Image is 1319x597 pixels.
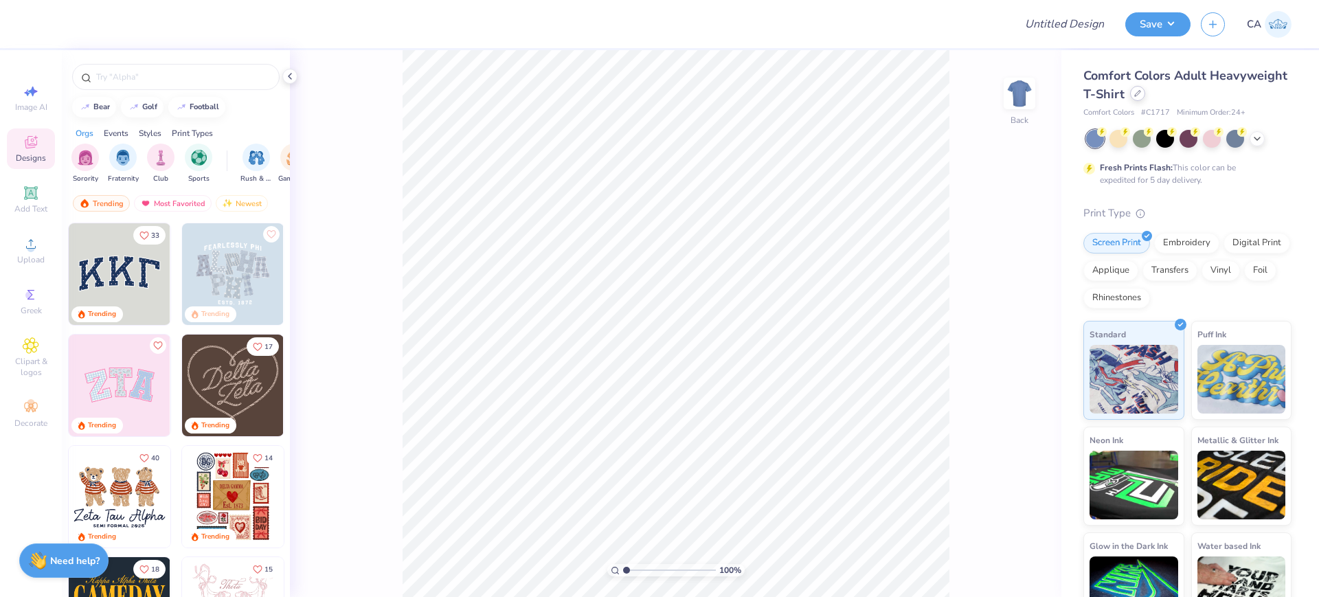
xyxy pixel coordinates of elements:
[88,420,116,431] div: Trending
[1197,539,1261,553] span: Water based Ink
[150,337,166,354] button: Like
[95,70,271,84] input: Try "Alpha"
[278,174,310,184] span: Game Day
[142,103,157,111] div: golf
[1202,260,1240,281] div: Vinyl
[69,223,170,325] img: 3b9aba4f-e317-4aa7-a679-c95a879539bd
[1090,327,1126,341] span: Standard
[170,446,271,548] img: d12c9beb-9502-45c7-ae94-40b97fdd6040
[133,560,166,578] button: Like
[170,223,271,325] img: edfb13fc-0e43-44eb-bea2-bf7fc0dd67f9
[1244,260,1276,281] div: Foil
[133,449,166,467] button: Like
[1197,451,1286,519] img: Metallic & Glitter Ink
[139,127,161,139] div: Styles
[247,560,279,578] button: Like
[153,174,168,184] span: Club
[115,150,131,166] img: Fraternity Image
[80,103,91,111] img: trend_line.gif
[249,150,264,166] img: Rush & Bid Image
[78,150,93,166] img: Sorority Image
[286,150,302,166] img: Game Day Image
[182,335,284,436] img: 12710c6a-dcc0-49ce-8688-7fe8d5f96fe2
[151,455,159,462] span: 40
[147,144,174,184] div: filter for Club
[264,455,273,462] span: 14
[240,174,272,184] span: Rush & Bid
[79,199,90,208] img: trending.gif
[88,309,116,319] div: Trending
[168,97,225,117] button: football
[185,144,212,184] button: filter button
[104,127,128,139] div: Events
[50,554,100,567] strong: Need help?
[1011,114,1028,126] div: Back
[240,144,272,184] div: filter for Rush & Bid
[15,102,47,113] span: Image AI
[1083,260,1138,281] div: Applique
[151,566,159,573] span: 18
[69,335,170,436] img: 9980f5e8-e6a1-4b4a-8839-2b0e9349023c
[1083,67,1287,102] span: Comfort Colors Adult Heavyweight T-Shirt
[247,449,279,467] button: Like
[264,566,273,573] span: 15
[1141,107,1170,119] span: # C1717
[191,150,207,166] img: Sports Image
[153,150,168,166] img: Club Image
[201,309,229,319] div: Trending
[278,144,310,184] button: filter button
[73,195,130,212] div: Trending
[69,446,170,548] img: a3be6b59-b000-4a72-aad0-0c575b892a6b
[71,144,99,184] div: filter for Sorority
[1247,11,1292,38] a: CA
[1090,345,1178,414] img: Standard
[190,103,219,111] div: football
[108,144,139,184] div: filter for Fraternity
[1100,162,1173,173] strong: Fresh Prints Flash:
[283,446,385,548] img: b0e5e834-c177-467b-9309-b33acdc40f03
[73,174,98,184] span: Sorority
[108,174,139,184] span: Fraternity
[7,356,55,378] span: Clipart & logos
[151,232,159,239] span: 33
[1224,233,1290,254] div: Digital Print
[1090,451,1178,519] img: Neon Ink
[278,144,310,184] div: filter for Game Day
[1197,327,1226,341] span: Puff Ink
[147,144,174,184] button: filter button
[188,174,210,184] span: Sports
[264,343,273,350] span: 17
[133,226,166,245] button: Like
[1142,260,1197,281] div: Transfers
[185,144,212,184] div: filter for Sports
[1090,433,1123,447] span: Neon Ink
[283,335,385,436] img: ead2b24a-117b-4488-9b34-c08fd5176a7b
[182,223,284,325] img: 5a4b4175-9e88-49c8-8a23-26d96782ddc6
[263,226,280,243] button: Like
[108,144,139,184] button: filter button
[17,254,45,265] span: Upload
[71,144,99,184] button: filter button
[216,195,268,212] div: Newest
[72,97,116,117] button: bear
[1125,12,1191,36] button: Save
[247,337,279,356] button: Like
[21,305,42,316] span: Greek
[1177,107,1245,119] span: Minimum Order: 24 +
[176,103,187,111] img: trend_line.gif
[1090,539,1168,553] span: Glow in the Dark Ink
[1100,161,1269,186] div: This color can be expedited for 5 day delivery.
[1083,288,1150,308] div: Rhinestones
[1083,107,1134,119] span: Comfort Colors
[240,144,272,184] button: filter button
[121,97,164,117] button: golf
[222,199,233,208] img: Newest.gif
[14,203,47,214] span: Add Text
[1154,233,1219,254] div: Embroidery
[76,127,93,139] div: Orgs
[140,199,151,208] img: most_fav.gif
[14,418,47,429] span: Decorate
[201,420,229,431] div: Trending
[134,195,212,212] div: Most Favorited
[93,103,110,111] div: bear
